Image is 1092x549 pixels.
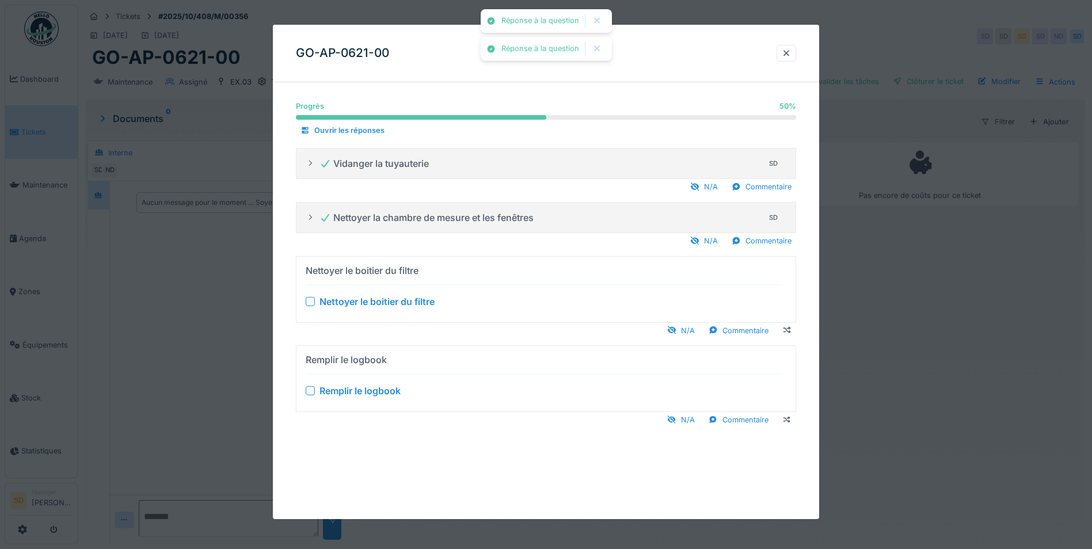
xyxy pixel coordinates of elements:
[663,322,699,338] div: N/A
[301,207,791,228] summary: Nettoyer la chambre de mesure et les fenêtresSD
[306,263,418,277] div: Nettoyer le boitier du filtre
[766,155,782,171] div: SD
[306,353,387,367] div: Remplir le logbook
[296,101,324,112] div: Progrès
[501,16,579,26] div: Réponse à la question
[301,152,791,174] summary: Vidanger la tuyauterieSD
[319,384,401,398] div: Remplir le logbook
[301,261,791,317] summary: Nettoyer le boitier du filtre Nettoyer le boitier du filtre
[296,46,389,60] h3: GO-AP-0621-00
[501,44,579,54] div: Réponse à la question
[319,294,435,308] div: Nettoyer le boitier du filtre
[686,233,722,249] div: N/A
[704,322,773,338] div: Commentaire
[301,350,791,407] summary: Remplir le logbook Remplir le logbook
[296,115,796,120] progress: 50 %
[319,211,534,224] div: Nettoyer la chambre de mesure et les fenêtres
[704,412,773,428] div: Commentaire
[766,209,782,226] div: SD
[296,123,389,138] div: Ouvrir les réponses
[727,233,796,249] div: Commentaire
[663,412,699,428] div: N/A
[727,179,796,195] div: Commentaire
[686,179,722,195] div: N/A
[779,101,796,112] div: 50 %
[319,157,429,170] div: Vidanger la tuyauterie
